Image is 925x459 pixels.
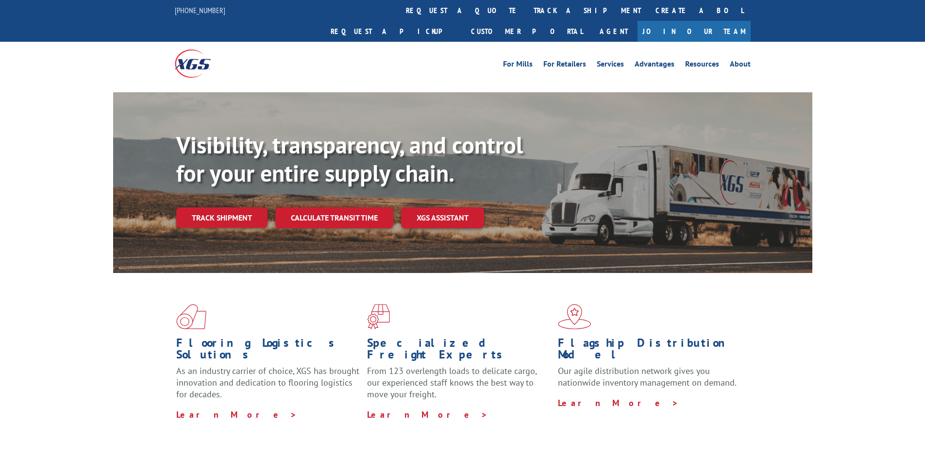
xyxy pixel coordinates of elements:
a: Track shipment [176,207,268,228]
a: Customer Portal [464,21,590,42]
a: XGS ASSISTANT [401,207,484,228]
h1: Flooring Logistics Solutions [176,337,360,365]
a: Agent [590,21,638,42]
a: Services [597,60,624,71]
h1: Flagship Distribution Model [558,337,741,365]
img: xgs-icon-total-supply-chain-intelligence-red [176,304,206,329]
p: From 123 overlength loads to delicate cargo, our experienced staff knows the best way to move you... [367,365,551,408]
a: [PHONE_NUMBER] [175,5,225,15]
a: Calculate transit time [275,207,393,228]
a: Join Our Team [638,21,751,42]
a: About [730,60,751,71]
a: Learn More > [367,409,488,420]
img: xgs-icon-flagship-distribution-model-red [558,304,591,329]
span: Our agile distribution network gives you nationwide inventory management on demand. [558,365,737,388]
a: Resources [685,60,719,71]
span: As an industry carrier of choice, XGS has brought innovation and dedication to flooring logistics... [176,365,359,400]
a: For Retailers [543,60,586,71]
b: Visibility, transparency, and control for your entire supply chain. [176,130,523,188]
h1: Specialized Freight Experts [367,337,551,365]
a: Learn More > [558,397,679,408]
a: For Mills [503,60,533,71]
a: Advantages [635,60,674,71]
img: xgs-icon-focused-on-flooring-red [367,304,390,329]
a: Request a pickup [323,21,464,42]
a: Learn More > [176,409,297,420]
